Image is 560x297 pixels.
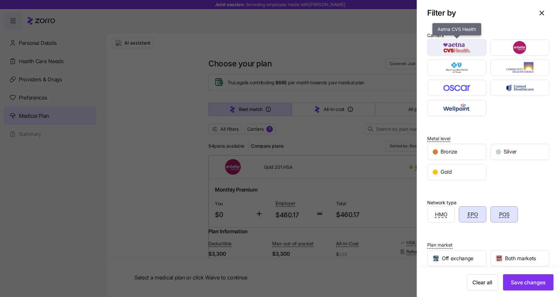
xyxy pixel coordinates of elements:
img: Wellpoint [433,101,481,115]
span: Plan market [427,242,453,248]
span: POS [499,210,510,219]
div: Network type [427,199,456,206]
span: EPO [468,210,478,219]
img: Community Health Choice [496,61,544,74]
span: Silver [504,148,517,156]
div: Carriers [427,32,444,39]
button: Save changes [503,274,553,290]
span: HMO [435,210,447,219]
img: UnitedHealthcare [496,81,544,94]
span: Both markets [505,254,536,263]
span: Save changes [511,278,546,286]
span: Gold [441,168,452,176]
img: Oscar [433,81,481,94]
span: Off exchange [442,254,473,263]
span: Clear all [472,278,492,286]
img: Aetna CVS Health [433,41,481,54]
img: Ambetter [496,41,544,54]
img: Blue Cross and Blue Shield of Texas [433,61,481,74]
button: Clear all [467,274,498,290]
span: Bronze [441,148,457,156]
h1: Filter by [427,8,529,18]
span: Metal level [427,135,450,142]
